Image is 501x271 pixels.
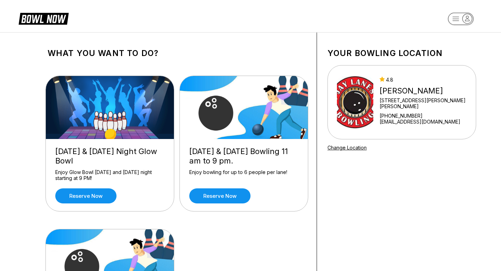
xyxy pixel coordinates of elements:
div: [STREET_ADDRESS][PERSON_NAME][PERSON_NAME] [380,97,467,109]
div: [PHONE_NUMBER] [380,113,467,119]
h1: What you want to do? [48,48,306,58]
a: Change Location [327,145,367,151]
a: Reserve now [189,188,250,203]
div: Enjoy Glow Bowl [DATE] and [DATE] night starting at 9 PM! [55,169,164,181]
div: [DATE] & [DATE] Bowling 11 am to 9 pm. [189,147,298,166]
a: Reserve now [55,188,117,203]
div: [PERSON_NAME] [380,86,467,96]
div: 4.8 [380,77,467,83]
img: Jay Lanes [337,76,373,128]
h1: Your bowling location [327,48,476,58]
div: Enjoy bowling for up to 6 people per lane! [189,169,298,181]
div: [DATE] & [DATE] Night Glow Bowl [55,147,164,166]
img: Friday & Saturday Night Glow Bowl [46,76,175,139]
img: Friday & Saturday Bowling 11 am to 9 pm. [180,76,309,139]
a: [EMAIL_ADDRESS][DOMAIN_NAME] [380,119,467,125]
